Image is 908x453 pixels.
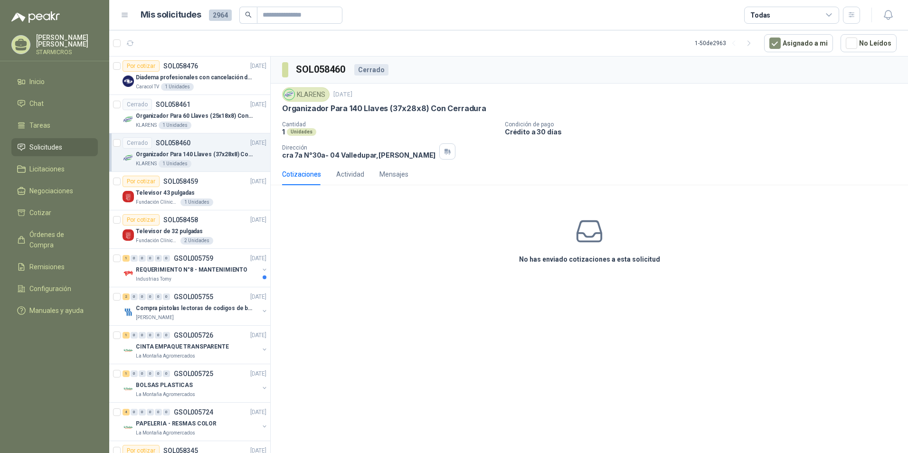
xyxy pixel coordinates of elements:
a: Tareas [11,116,98,134]
a: Inicio [11,73,98,91]
a: Solicitudes [11,138,98,156]
p: [PERSON_NAME] [PERSON_NAME] [36,34,98,47]
p: [DATE] [250,100,266,109]
div: 2 Unidades [180,237,213,245]
p: Crédito a 30 días [505,128,904,136]
a: Negociaciones [11,182,98,200]
p: GSOL005725 [174,370,213,377]
span: Negociaciones [29,186,73,196]
div: 1 Unidades [180,198,213,206]
p: Fundación Clínica Shaio [136,198,179,206]
div: 0 [163,370,170,377]
p: Dirección [282,144,435,151]
a: Manuales y ayuda [11,302,98,320]
p: STARMICROS [36,49,98,55]
div: 1 [123,255,130,262]
span: Solicitudes [29,142,62,152]
img: Company Logo [123,114,134,125]
a: CerradoSOL058460[DATE] Company LogoOrganizador Para 140 Llaves (37x28x8) Con CerraduraKLARENS1 Un... [109,133,270,172]
span: Manuales y ayuda [29,305,84,316]
p: Organizador Para 140 Llaves (37x28x8) Con Cerradura [282,104,486,113]
p: [DATE] [250,293,266,302]
p: [DATE] [250,139,266,148]
div: 0 [163,293,170,300]
span: Inicio [29,76,45,87]
a: Cotizar [11,204,98,222]
div: 0 [147,255,154,262]
div: Por cotizar [123,214,160,226]
span: 2964 [209,9,232,21]
div: 2 [123,293,130,300]
img: Company Logo [123,229,134,241]
p: La Montaña Agromercados [136,429,195,437]
a: Chat [11,94,98,113]
div: 4 [123,409,130,415]
p: SOL058460 [156,140,190,146]
p: GSOL005724 [174,409,213,415]
p: REQUERIMIENTO N°8 - MANTENIMIENTO [136,265,247,274]
div: Por cotizar [123,176,160,187]
div: 1 [123,332,130,339]
h3: No has enviado cotizaciones a esta solicitud [519,254,660,264]
p: Televisor 43 pulgadas [136,189,194,198]
p: Compra pistolas lectoras de codigos de barras [136,304,254,313]
h1: Mis solicitudes [141,8,201,22]
p: SOL058458 [163,217,198,223]
p: [DATE] [333,90,352,99]
a: 4 0 0 0 0 0 GSOL005724[DATE] Company LogoPAPELERIA - RESMAS COLORLa Montaña Agromercados [123,406,268,437]
p: Cantidad [282,121,497,128]
p: SOL058461 [156,101,190,108]
p: CINTA EMPAQUE TRANSPARENTE [136,342,229,351]
span: Chat [29,98,44,109]
div: 1 [123,370,130,377]
p: La Montaña Agromercados [136,352,195,360]
div: 1 - 50 de 2963 [695,36,757,51]
a: CerradoSOL058461[DATE] Company LogoOrganizador Para 60 Llaves (25x18x8) Con CerraduraKLARENS1 Uni... [109,95,270,133]
p: [PERSON_NAME] [136,314,174,321]
span: Cotizar [29,208,51,218]
div: 0 [147,293,154,300]
div: 0 [155,293,162,300]
p: [DATE] [250,216,266,225]
p: [DATE] [250,62,266,71]
img: Company Logo [123,75,134,87]
p: PAPELERIA - RESMAS COLOR [136,419,217,428]
div: 0 [155,409,162,415]
a: 1 0 0 0 0 0 GSOL005759[DATE] Company LogoREQUERIMIENTO N°8 - MANTENIMIENTOIndustrias Tomy [123,253,268,283]
p: Organizador Para 60 Llaves (25x18x8) Con Cerradura [136,112,254,121]
div: 0 [139,293,146,300]
div: 0 [139,409,146,415]
img: Company Logo [123,152,134,164]
div: 0 [131,370,138,377]
div: Por cotizar [123,60,160,72]
p: GSOL005726 [174,332,213,339]
a: Por cotizarSOL058459[DATE] Company LogoTelevisor 43 pulgadasFundación Clínica Shaio1 Unidades [109,172,270,210]
div: 0 [163,332,170,339]
p: [DATE] [250,408,266,417]
a: 2 0 0 0 0 0 GSOL005755[DATE] Company LogoCompra pistolas lectoras de codigos de barras[PERSON_NAME] [123,291,268,321]
p: Condición de pago [505,121,904,128]
div: 0 [155,332,162,339]
p: SOL058459 [163,178,198,185]
div: KLARENS [282,87,330,102]
span: Remisiones [29,262,65,272]
div: 0 [147,332,154,339]
div: 0 [155,370,162,377]
div: 0 [131,332,138,339]
img: Company Logo [123,383,134,395]
img: Company Logo [123,345,134,356]
div: Mensajes [379,169,408,179]
p: GSOL005755 [174,293,213,300]
p: [DATE] [250,177,266,186]
p: [DATE] [250,331,266,340]
p: Televisor de 32 pulgadas [136,227,203,236]
button: Asignado a mi [764,34,833,52]
a: Por cotizarSOL058476[DATE] Company LogoDiadema profesionales con cancelación de ruido en micrófon... [109,57,270,95]
p: KLARENS [136,122,157,129]
div: 0 [131,255,138,262]
h3: SOL058460 [296,62,347,77]
p: SOL058476 [163,63,198,69]
p: Caracol TV [136,83,159,91]
div: Cotizaciones [282,169,321,179]
div: 0 [155,255,162,262]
